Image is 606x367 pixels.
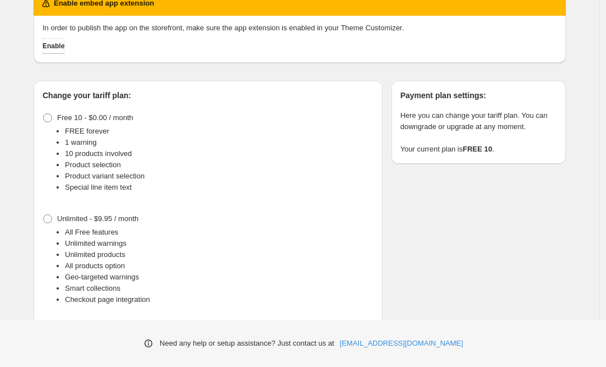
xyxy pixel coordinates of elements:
h2: Change your tariff plan: [43,90,374,101]
li: Checkout page integration [65,294,374,305]
span: Enable [43,42,64,51]
li: 1 warning [65,137,374,148]
li: Product selection [65,159,374,171]
strong: FREE 10 [463,145,492,153]
li: Product variant selection [65,171,374,182]
li: Special line item text [65,182,374,193]
button: Enable [43,38,64,54]
h2: Payment plan settings: [400,90,557,101]
li: Unlimited products [65,249,374,260]
li: Unlimited warnings [65,238,374,249]
li: All products option [65,260,374,272]
span: Free 10 - $0.00 / month [57,113,133,122]
li: Smart collections [65,283,374,294]
li: Geo-targeted warnings [65,272,374,283]
p: In order to publish the app on the storefront, make sure the app extension is enabled in your The... [43,22,557,34]
p: Here you can change your tariff plan. You can downgrade or upgrade at any moment. [400,110,557,132]
li: 10 products involved [65,148,374,159]
li: FREE forever [65,126,374,137]
a: [EMAIL_ADDRESS][DOMAIN_NAME] [340,338,463,349]
span: Unlimited - $9.95 / month [57,214,138,223]
li: All Free features [65,227,374,238]
p: Your current plan is . [400,144,557,155]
